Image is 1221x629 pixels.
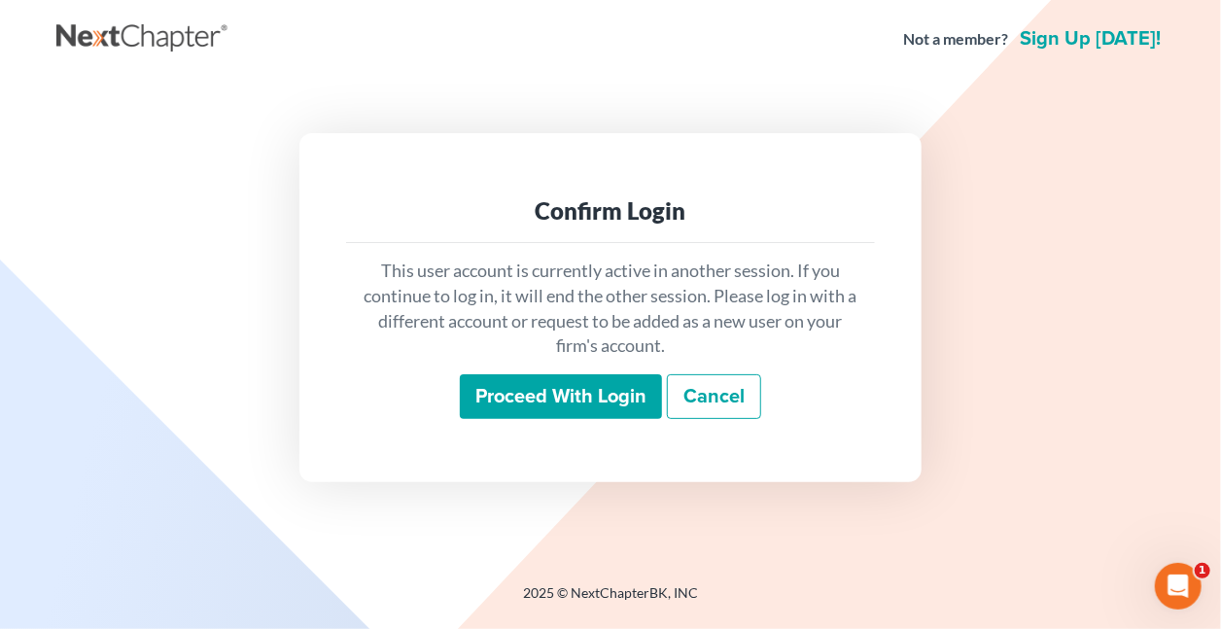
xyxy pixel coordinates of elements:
[1195,563,1210,578] span: 1
[362,259,859,359] p: This user account is currently active in another session. If you continue to log in, it will end ...
[56,583,1165,618] div: 2025 © NextChapterBK, INC
[460,374,662,419] input: Proceed with login
[667,374,761,419] a: Cancel
[1016,29,1165,49] a: Sign up [DATE]!
[1155,563,1202,610] iframe: Intercom live chat
[903,28,1008,51] strong: Not a member?
[362,195,859,227] div: Confirm Login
